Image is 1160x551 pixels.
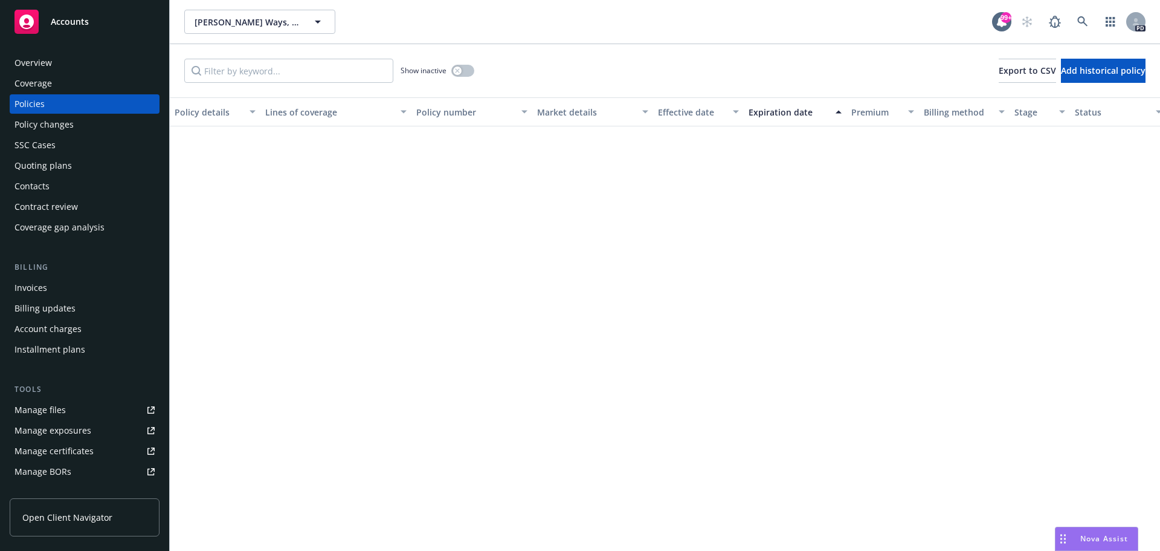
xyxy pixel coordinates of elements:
a: Quoting plans [10,156,159,175]
div: Billing [10,261,159,273]
div: Summary of insurance [14,483,106,502]
span: Nova Assist [1080,533,1128,544]
div: Policies [14,94,45,114]
div: Manage files [14,400,66,420]
span: Accounts [51,17,89,27]
div: Drag to move [1055,527,1071,550]
a: Account charges [10,319,159,339]
input: Filter by keyword... [184,59,393,83]
div: SSC Cases [14,135,56,155]
a: Installment plans [10,340,159,359]
div: Manage BORs [14,462,71,481]
button: Premium [846,97,919,126]
a: Policies [10,94,159,114]
span: Export to CSV [999,65,1056,76]
button: Nova Assist [1055,527,1138,551]
a: Policy changes [10,115,159,134]
a: Manage files [10,400,159,420]
div: Billing updates [14,299,76,318]
div: Coverage [14,74,52,93]
div: Account charges [14,319,82,339]
a: Manage exposures [10,421,159,440]
button: Effective date [653,97,744,126]
div: Tools [10,383,159,396]
a: Start snowing [1015,10,1039,34]
a: SSC Cases [10,135,159,155]
div: Coverage gap analysis [14,218,105,237]
div: Quoting plans [14,156,72,175]
div: Lines of coverage [265,106,393,119]
a: Coverage [10,74,159,93]
button: Export to CSV [999,59,1056,83]
a: Contacts [10,177,159,196]
div: Stage [1014,106,1052,119]
div: Installment plans [14,340,85,359]
div: Policy number [416,106,514,119]
a: Search [1071,10,1095,34]
button: Stage [1010,97,1070,126]
button: Policy number [411,97,532,126]
div: Manage certificates [14,442,94,461]
span: Open Client Navigator [22,511,112,524]
div: Policy details [175,106,242,119]
button: Market details [532,97,653,126]
div: Billing method [924,106,991,119]
button: Add historical policy [1061,59,1145,83]
button: Expiration date [744,97,846,126]
span: Show inactive [401,65,446,76]
div: Contract review [14,197,78,217]
button: Billing method [919,97,1010,126]
div: Manage exposures [14,421,91,440]
a: Switch app [1098,10,1123,34]
button: Lines of coverage [260,97,411,126]
div: 99+ [1000,12,1011,23]
a: Report a Bug [1043,10,1067,34]
div: Invoices [14,278,47,298]
a: Overview [10,53,159,73]
a: Billing updates [10,299,159,318]
div: Market details [537,106,635,119]
div: Overview [14,53,52,73]
div: Effective date [658,106,726,119]
div: Expiration date [749,106,828,119]
a: Contract review [10,197,159,217]
a: Coverage gap analysis [10,218,159,237]
a: Manage certificates [10,442,159,461]
a: Manage BORs [10,462,159,481]
button: Policy details [170,97,260,126]
span: Add historical policy [1061,65,1145,76]
button: [PERSON_NAME] Ways, Inc. [184,10,335,34]
span: [PERSON_NAME] Ways, Inc. [195,16,299,28]
a: Summary of insurance [10,483,159,502]
div: Contacts [14,177,50,196]
div: Status [1075,106,1149,119]
a: Accounts [10,5,159,39]
div: Policy changes [14,115,74,134]
a: Invoices [10,278,159,298]
div: Premium [851,106,901,119]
